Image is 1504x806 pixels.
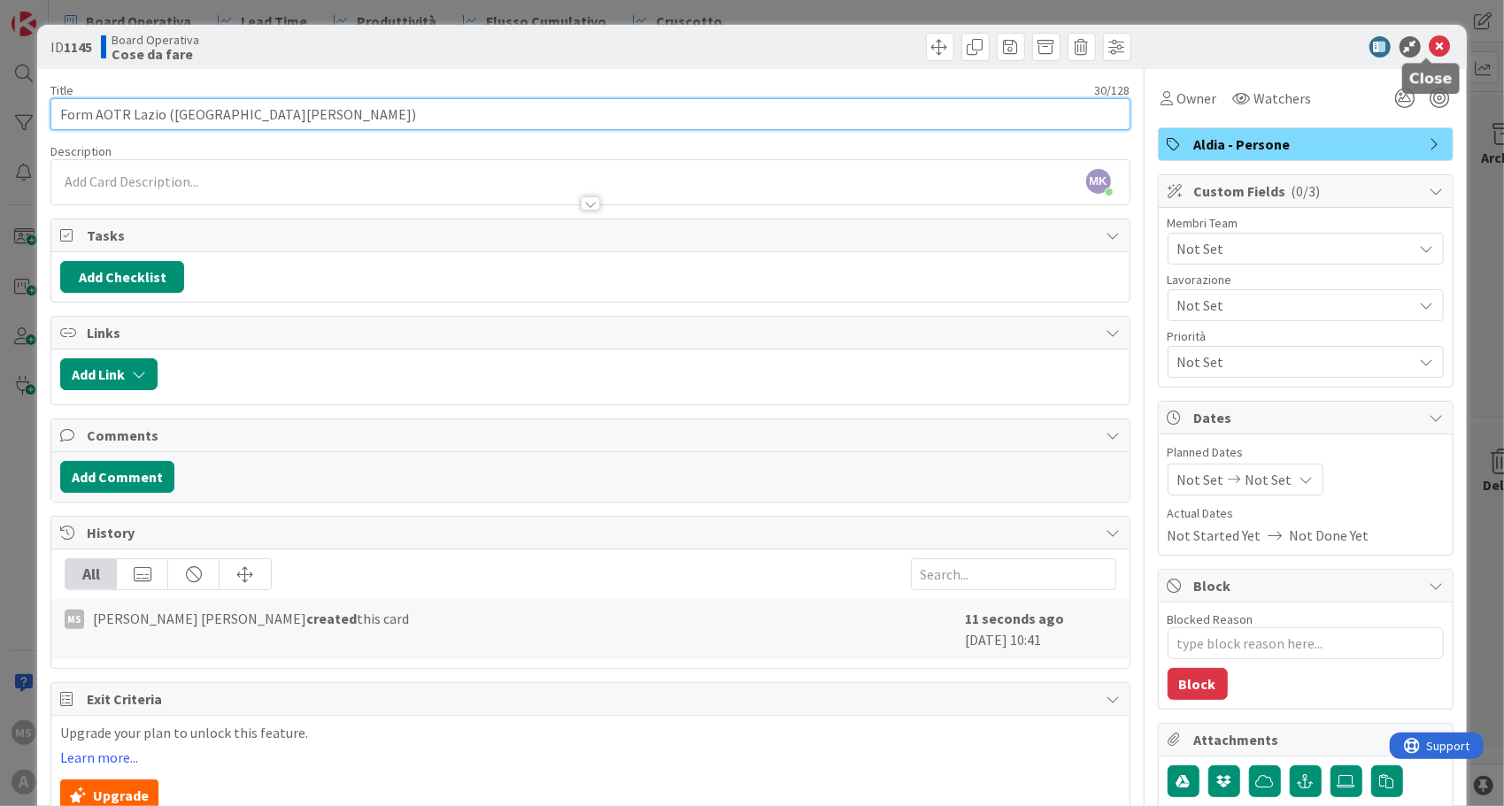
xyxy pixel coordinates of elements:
[93,608,409,629] span: [PERSON_NAME] [PERSON_NAME] this card
[65,610,84,629] div: MS
[1194,729,1421,750] span: Attachments
[1168,668,1228,700] button: Block
[966,610,1065,627] b: 11 seconds ago
[1177,469,1224,490] span: Not Set
[60,358,158,390] button: Add Link
[1168,330,1444,342] div: Priorità
[50,98,1130,130] input: type card name here...
[1194,575,1421,596] span: Block
[79,82,1130,98] div: 30 / 128
[87,322,1097,343] span: Links
[50,82,73,98] label: Title
[966,608,1116,650] div: [DATE] 10:41
[1086,169,1111,194] span: MK
[306,610,357,627] b: created
[1168,504,1444,523] span: Actual Dates
[1194,407,1421,428] span: Dates
[87,688,1097,710] span: Exit Criteria
[37,3,81,24] span: Support
[1292,182,1321,200] span: ( 0/3 )
[112,47,199,61] b: Cose da fare
[1194,134,1421,155] span: Aldia - Persone
[87,225,1097,246] span: Tasks
[1246,469,1292,490] span: Not Set
[1177,238,1413,259] span: Not Set
[1409,70,1453,87] h5: Close
[1290,525,1369,546] span: Not Done Yet
[87,522,1097,543] span: History
[1168,525,1261,546] span: Not Started Yet
[66,559,117,589] div: All
[64,38,92,56] b: 1145
[112,33,199,47] span: Board Operativa
[60,261,184,293] button: Add Checklist
[1168,217,1444,229] div: Membri Team
[60,461,174,493] button: Add Comment
[1177,351,1413,372] span: Not Set
[50,36,92,58] span: ID
[1194,180,1421,202] span: Custom Fields
[1254,88,1312,109] span: Watchers
[60,749,138,765] a: Learn more...
[1177,293,1404,318] span: Not Set
[1168,443,1444,462] span: Planned Dates
[1177,88,1217,109] span: Owner
[50,143,112,159] span: Description
[1168,273,1444,286] div: Lavorazione
[87,425,1097,446] span: Comments
[1168,611,1253,627] label: Blocked Reason
[911,558,1116,590] input: Search...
